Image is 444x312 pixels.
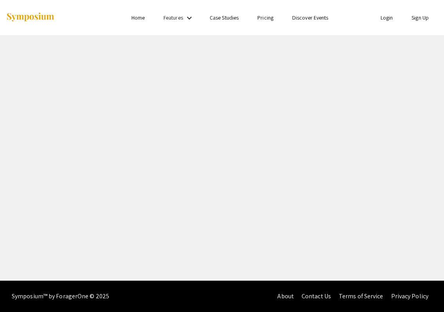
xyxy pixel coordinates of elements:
[391,292,428,300] a: Privacy Policy
[339,292,383,300] a: Terms of Service
[257,14,273,21] a: Pricing
[164,14,183,21] a: Features
[185,13,194,23] mat-icon: Expand Features list
[210,14,239,21] a: Case Studies
[131,14,145,21] a: Home
[302,292,331,300] a: Contact Us
[277,292,294,300] a: About
[381,14,393,21] a: Login
[412,14,429,21] a: Sign Up
[292,14,329,21] a: Discover Events
[12,281,109,312] div: Symposium™ by ForagerOne © 2025
[6,12,55,23] img: Symposium by ForagerOne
